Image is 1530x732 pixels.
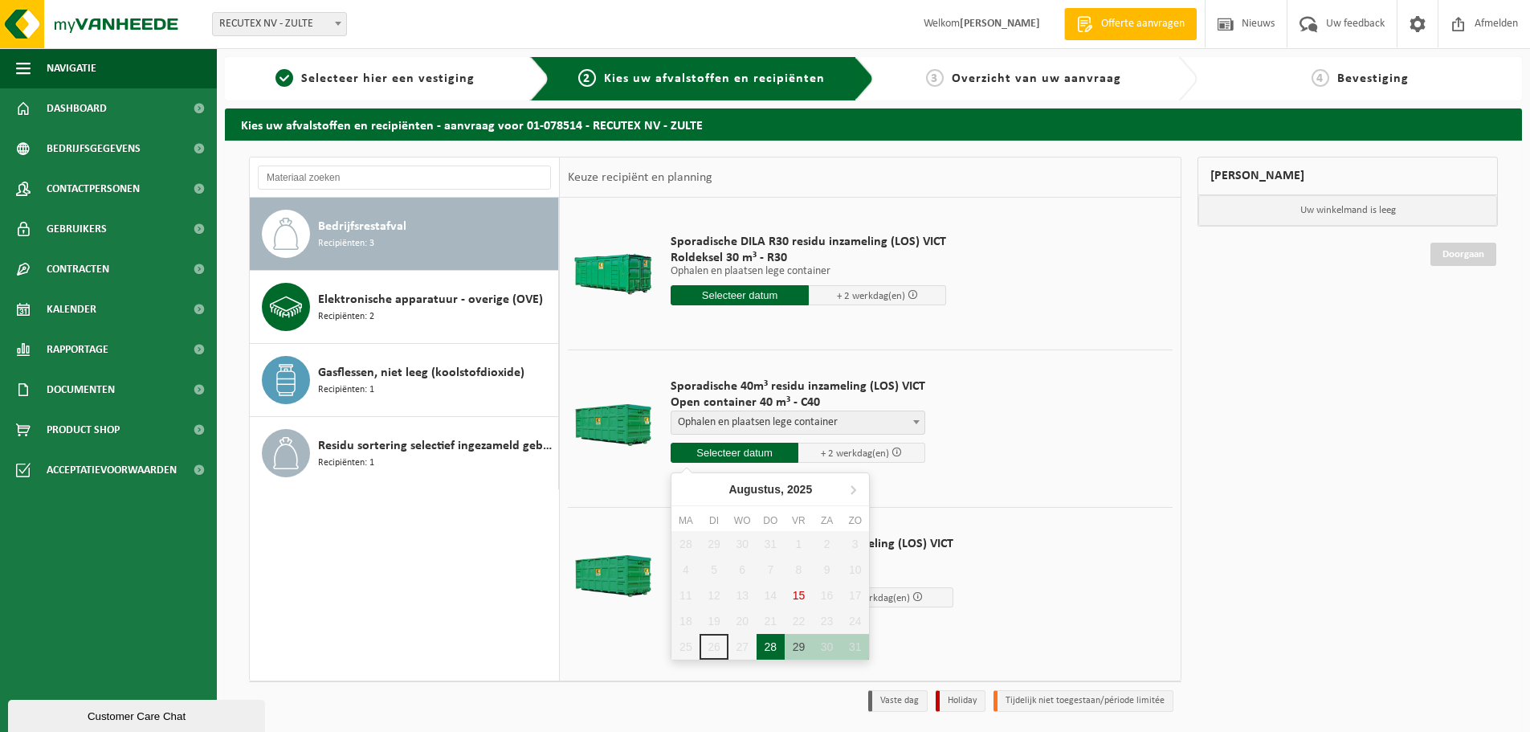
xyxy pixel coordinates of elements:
a: 1Selecteer hier een vestiging [233,69,517,88]
strong: [PERSON_NAME] [960,18,1040,30]
button: Gasflessen, niet leeg (koolstofdioxide) Recipiënten: 1 [250,344,559,417]
button: Residu sortering selectief ingezameld gebruikt textiel (verlaagde heffing) Recipiënten: 1 [250,417,559,489]
i: 2025 [787,484,812,495]
span: Contactpersonen [47,169,140,209]
a: Offerte aanvragen [1064,8,1197,40]
li: Holiday [936,690,985,712]
span: + 2 werkdag(en) [821,448,889,459]
span: Recipiënten: 2 [318,309,374,325]
span: Ophalen en plaatsen lege container [671,411,925,435]
span: Offerte aanvragen [1097,16,1189,32]
span: Product Shop [47,410,120,450]
span: Elektronische apparatuur - overige (OVE) [318,290,543,309]
p: Uw winkelmand is leeg [1198,195,1497,226]
span: Acceptatievoorwaarden [47,450,177,490]
div: Augustus, [722,476,818,502]
input: Selecteer datum [671,285,809,305]
h2: Kies uw afvalstoffen en recipiënten - aanvraag voor 01-078514 - RECUTEX NV - ZULTE [225,108,1522,140]
button: Elektronische apparatuur - overige (OVE) Recipiënten: 2 [250,271,559,344]
div: vr [785,513,813,529]
span: Sporadische DILA R30 residu inzameling (LOS) VICT [671,234,946,250]
span: Residu sortering selectief ingezameld gebruikt textiel (verlaagde heffing) [318,436,554,456]
span: + 2 werkdag(en) [837,291,905,301]
span: Bevestiging [1337,72,1409,85]
span: 1 [275,69,293,87]
span: Sporadische 40m³ residu inzameling (LOS) VICT [671,378,925,395]
span: Contracten [47,249,109,289]
span: Bedrijfsgegevens [47,129,141,169]
div: Keuze recipiënt en planning [560,157,720,198]
div: za [813,513,841,529]
span: Overzicht van uw aanvraag [952,72,1121,85]
span: Roldeksel 30 m³ - R30 [671,250,946,266]
span: Gasflessen, niet leeg (koolstofdioxide) [318,363,524,382]
span: Kalender [47,289,96,329]
div: [PERSON_NAME] [1197,157,1498,195]
div: di [700,513,728,529]
div: do [757,513,785,529]
span: Selecteer hier een vestiging [301,72,475,85]
span: Gebruikers [47,209,107,249]
li: Tijdelijk niet toegestaan/période limitée [993,690,1173,712]
input: Selecteer datum [671,443,798,463]
span: 2 [578,69,596,87]
span: + 2 werkdag(en) [842,593,910,603]
div: ma [671,513,700,529]
span: RECUTEX NV - ZULTE [213,13,346,35]
button: Bedrijfsrestafval Recipiënten: 3 [250,198,559,271]
div: 29 [785,634,813,660]
span: Recipiënten: 3 [318,236,374,251]
span: Kies uw afvalstoffen en recipiënten [604,72,825,85]
li: Vaste dag [868,690,928,712]
iframe: chat widget [8,697,268,732]
div: wo [728,513,757,529]
span: Rapportage [47,329,108,370]
span: Bedrijfsrestafval [318,217,406,236]
span: Recipiënten: 1 [318,382,374,398]
div: 28 [757,634,785,660]
span: Documenten [47,370,115,410]
span: 4 [1312,69,1329,87]
span: RECUTEX NV - ZULTE [212,12,347,36]
span: Navigatie [47,48,96,88]
div: zo [841,513,869,529]
span: Ophalen en plaatsen lege container [671,411,924,434]
span: Dashboard [47,88,107,129]
span: Open container 40 m³ - C40 [671,395,925,411]
p: Ophalen en plaatsen lege container [671,266,946,277]
span: Recipiënten: 1 [318,456,374,471]
a: Doorgaan [1430,243,1496,266]
input: Materiaal zoeken [258,166,551,190]
span: 3 [926,69,944,87]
